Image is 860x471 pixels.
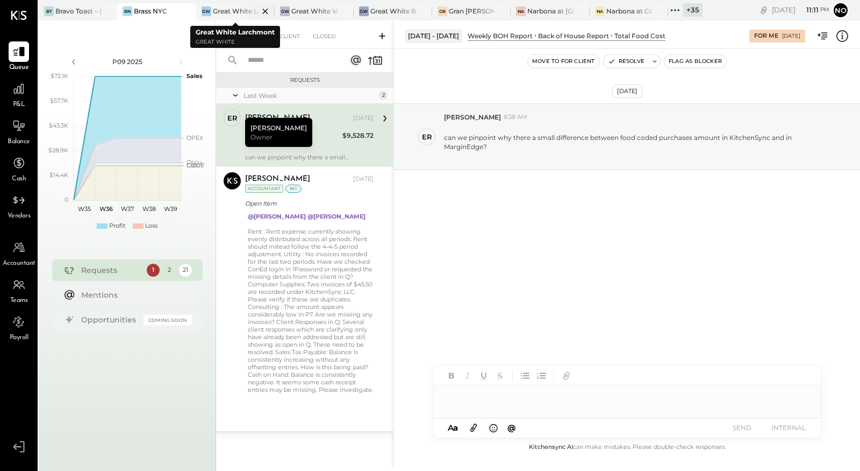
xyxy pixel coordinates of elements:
div: [DATE] [612,85,642,98]
span: a [453,423,458,433]
div: Loss [145,222,157,230]
div: er [227,113,238,123]
span: Owner [250,132,273,142]
text: $28.9K [48,146,68,154]
a: Teams [1,275,37,306]
div: [PERSON_NAME] [245,113,310,124]
div: Na [516,6,526,16]
div: 1 [147,264,160,277]
text: W39 [163,205,177,213]
text: $57.7K [50,97,68,104]
text: W38 [142,205,155,213]
text: W37 [121,205,134,213]
div: [DATE] - [DATE] [405,29,462,43]
div: 2 [379,91,388,100]
div: [DATE] [772,5,829,15]
button: Ordered List [534,369,548,383]
span: @ [507,423,516,433]
div: GW [359,6,369,16]
div: BN [123,6,132,16]
text: Labor [187,161,203,169]
button: @ [504,421,519,434]
div: BT [44,6,54,16]
div: Bravo Toast – [GEOGRAPHIC_DATA] [55,6,101,16]
text: Sales [187,72,203,80]
span: Accountant [3,259,35,269]
div: copy link [758,4,769,16]
text: OPEX [187,134,204,142]
button: Move to for client [528,55,599,68]
button: INTERNAL [767,420,810,435]
div: For Me [754,32,778,40]
text: W35 [78,205,91,213]
a: Queue [1,41,37,73]
div: Na [595,6,605,16]
a: Cash [1,153,37,184]
div: [PERSON_NAME] [245,174,310,185]
div: Closed [307,31,341,42]
div: Open Item [245,198,370,209]
span: Teams [10,296,28,306]
div: Weekly BOH Report [468,31,533,40]
div: GW [202,6,211,16]
div: Requests [221,76,388,84]
span: 8:38 AM [504,113,527,122]
div: [DATE] [782,32,800,40]
div: Brass NYC [134,6,167,16]
div: 21 [179,264,192,277]
span: Vendors [8,212,31,221]
div: er [422,132,432,142]
span: Cash [12,174,26,184]
div: Opportunities [81,314,138,325]
div: Gran [PERSON_NAME] (New) [449,6,494,16]
p: Great White [196,38,275,47]
button: Italic [461,369,475,383]
a: Accountant [1,237,37,269]
a: P&L [1,79,37,110]
button: Resolve [604,55,649,68]
div: + 35 [683,3,703,17]
span: Queue [9,63,29,73]
div: Great White Brentwood [370,6,416,16]
span: Balance [8,137,30,147]
div: Profit [109,222,125,230]
div: Total Food Cost [614,31,665,40]
strong: @[PERSON_NAME] [248,213,306,220]
div: [DATE] [353,175,374,184]
div: Coming Soon [144,315,192,325]
button: Bold [445,369,458,383]
div: int [285,185,302,193]
div: Great White Larchmont [213,6,259,16]
b: Great White Larchmont [196,28,275,36]
div: Back of House Report [538,31,609,40]
text: 0 [64,196,68,203]
button: Flag as Blocker [664,55,726,68]
span: [PERSON_NAME] [444,113,501,122]
button: Aa [445,422,462,434]
div: Mentions [81,290,187,300]
div: [DATE] [353,114,374,123]
div: GW [280,6,290,16]
button: No [832,2,849,19]
div: Narbona at Cocowalk LLC [606,6,652,16]
text: $43.3K [49,122,68,129]
strong: @[PERSON_NAME] [307,213,365,220]
div: GB [438,6,447,16]
a: Payroll [1,312,37,343]
button: Add URL [560,369,574,383]
div: Accountant [245,185,283,193]
text: Occu... [187,158,205,166]
div: can we pinpoint why there a small difference between food coded purchases amount in KitchenSync a... [245,153,374,161]
div: For Client [262,31,305,42]
div: $9,528.72 [342,130,374,141]
text: $14.4K [49,171,68,179]
div: Narbona at [GEOGRAPHIC_DATA] LLC [527,6,573,16]
div: Last Week [243,91,376,100]
div: can we pinpoint why there a small difference between food coded purchases amount in KitchenSync a... [444,133,831,151]
div: P09 2025 [82,57,173,66]
div: Great White Venice [291,6,337,16]
div: Rent : Rent expense currently showing evenly distributed across all periods. Rent should instead ... [248,228,374,393]
span: Payroll [10,333,28,343]
a: Vendors [1,190,37,221]
button: SEND [721,420,764,435]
